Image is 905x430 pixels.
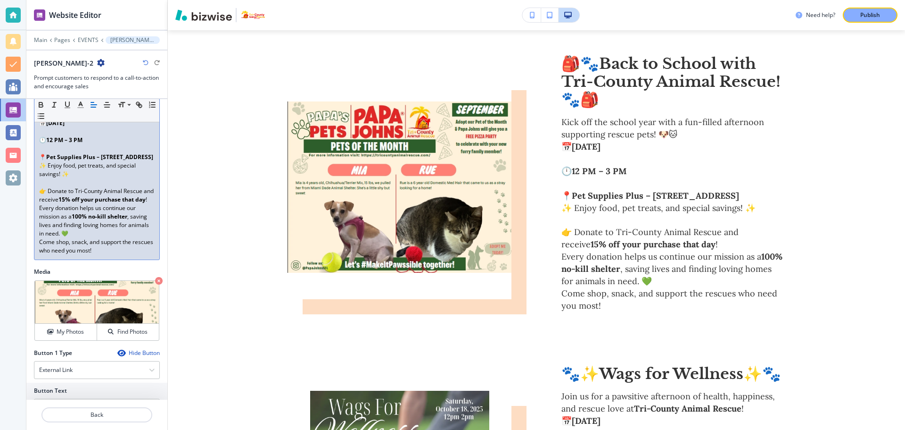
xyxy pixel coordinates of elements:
[39,161,155,178] p: ✨ Enjoy food, pet treats, and special savings! ✨
[39,153,155,161] p: 📍
[34,349,72,357] h2: Button 1 Type
[561,251,785,287] p: Every donation helps us continue our mission as a , saving lives and finding loving homes for ani...
[561,390,785,415] p: Join us for a pawsitive afternoon of health, happiness, and rescue love at !
[572,166,627,177] strong: 12 PM – 3 PM
[97,324,159,340] button: Find Photos
[591,239,716,250] strong: 15% off your purchase that day
[572,141,601,152] strong: [DATE]
[561,190,785,202] p: 📍
[561,287,785,312] p: Come shop, snack, and support the rescues who need you most!
[41,407,152,422] button: Back
[175,9,232,21] img: Bizwise Logo
[58,195,146,203] strong: 15% off your purchase that day
[572,190,739,201] strong: Pet Supplies Plus – [STREET_ADDRESS]
[39,136,155,144] p: 🕛
[54,37,70,43] button: Pages
[39,204,155,238] p: Every donation helps us continue our mission as a , saving lives and finding loving homes for ani...
[34,9,45,21] img: editor icon
[806,11,835,19] h3: Need help?
[860,11,880,19] p: Publish
[561,54,781,91] strong: Back to School with Tri-County Animal Rescue!
[34,74,160,91] h3: Prompt customers to respond to a call-to-action and encourage sales
[49,9,101,21] h2: Website Editor
[39,238,155,255] p: Come shop, snack, and support the rescues who need you most!
[57,328,84,336] h4: My Photos
[34,37,47,43] button: Main
[572,415,601,426] strong: [DATE]
[599,364,743,383] strong: Wags for Wellness
[561,226,785,251] p: 👉 Donate to Tri-County Animal Rescue and receive !
[110,37,155,43] p: [PERSON_NAME]-2
[46,136,82,144] strong: 12 PM – 3 PM
[42,411,151,419] p: Back
[117,349,160,357] button: Hide Button
[46,153,153,161] strong: Pet Supplies Plus – [STREET_ADDRESS]
[39,366,73,374] h4: External Link
[561,365,785,383] p: 🐾✨ ✨🐾
[34,387,67,395] h2: Button Text
[634,403,741,414] strong: Tri-County Animal Rescue
[240,10,266,20] img: Your Logo
[561,116,785,141] p: Kick off the school year with a fun-filled afternoon supporting rescue pets! 🐶🐱
[35,324,97,340] button: My Photos
[561,165,785,177] p: 🕛
[561,202,785,214] p: ✨ Enjoy food, pet treats, and special savings! ✨
[72,212,127,220] strong: 100% no-kill shelter
[39,187,155,204] p: 👉 Donate to Tri-County Animal Rescue and receive !
[46,119,65,127] strong: [DATE]
[843,8,897,23] button: Publish
[561,415,785,427] p: 📅
[39,119,155,127] p: 📅
[106,36,160,44] button: [PERSON_NAME]-2
[117,328,148,336] h4: Find Photos
[34,58,93,68] h2: [PERSON_NAME]-2
[561,55,785,109] p: 🎒🐾 🐾🎒
[34,268,160,276] h2: Media
[78,37,99,43] button: EVENTS
[34,280,160,341] div: My PhotosFind Photos
[561,141,785,153] p: 📅
[288,75,511,299] img: <p>🎒🐾 <strong>Back to School with Tri-County Animal Rescue!</strong> 🐾🎒</p>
